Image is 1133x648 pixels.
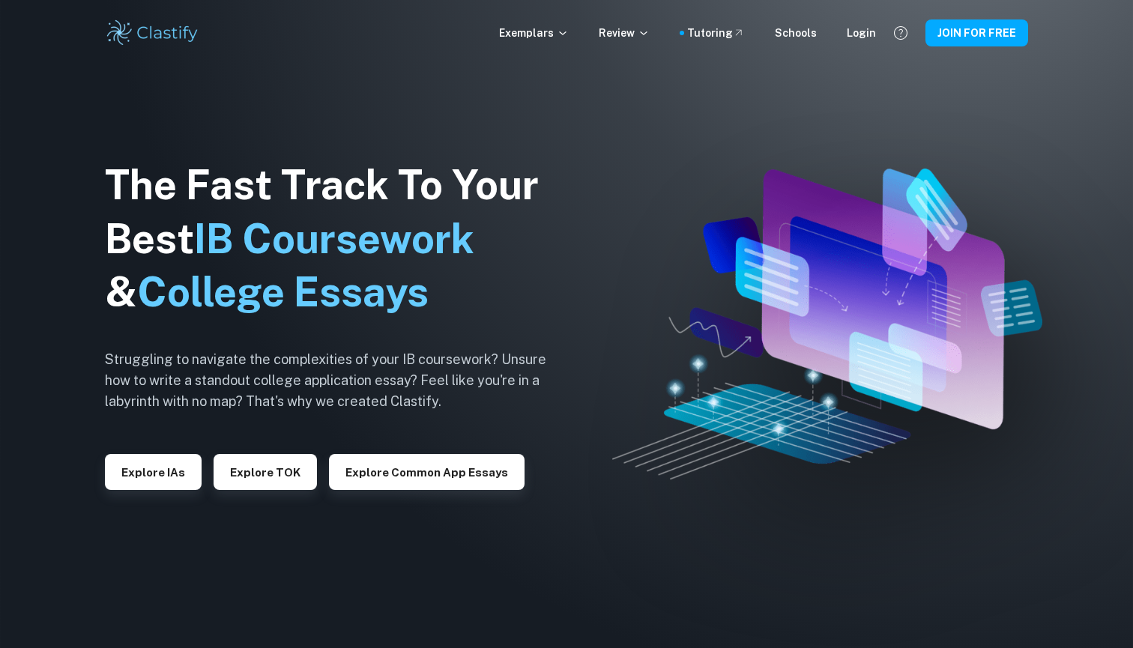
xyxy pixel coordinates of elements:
[599,25,650,41] p: Review
[105,18,200,48] img: Clastify logo
[329,454,525,490] button: Explore Common App essays
[847,25,876,41] a: Login
[925,19,1028,46] button: JOIN FOR FREE
[687,25,745,41] a: Tutoring
[194,215,474,262] span: IB Coursework
[105,349,569,412] h6: Struggling to navigate the complexities of your IB coursework? Unsure how to write a standout col...
[888,20,913,46] button: Help and Feedback
[105,158,569,320] h1: The Fast Track To Your Best &
[214,454,317,490] button: Explore TOK
[612,169,1042,479] img: Clastify hero
[775,25,817,41] a: Schools
[137,268,429,315] span: College Essays
[499,25,569,41] p: Exemplars
[214,464,317,479] a: Explore TOK
[105,454,202,490] button: Explore IAs
[105,464,202,479] a: Explore IAs
[329,464,525,479] a: Explore Common App essays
